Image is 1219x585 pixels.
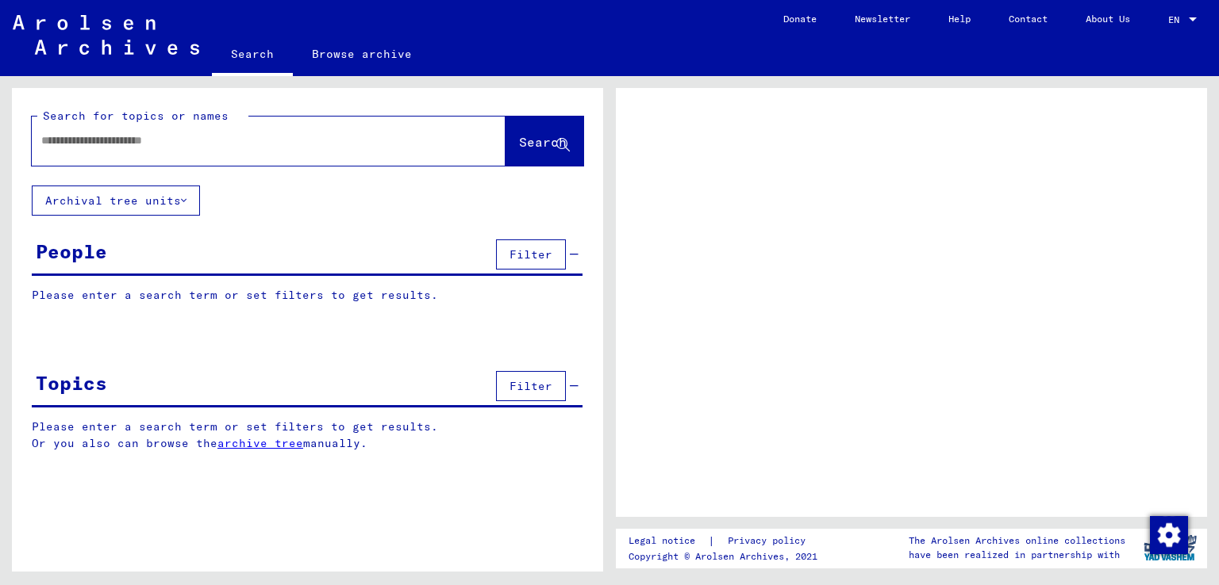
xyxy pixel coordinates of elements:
span: Search [519,134,567,150]
div: People [36,237,107,266]
mat-label: Search for topics or names [43,109,229,123]
a: Browse archive [293,35,431,73]
p: The Arolsen Archives online collections [909,533,1125,548]
span: EN [1168,14,1186,25]
p: Please enter a search term or set filters to get results. [32,287,583,304]
a: Privacy policy [715,533,825,549]
a: Legal notice [629,533,708,549]
div: Topics [36,369,107,397]
span: Filter [510,247,552,262]
img: yv_logo.png [1140,528,1200,568]
span: Filter [510,379,552,393]
img: Arolsen_neg.svg [13,15,199,55]
button: Filter [496,239,566,270]
p: Please enter a search term or set filters to get results. Or you also can browse the manually. [32,419,583,452]
img: Change consent [1150,516,1188,554]
div: Change consent [1149,515,1187,553]
p: have been realized in partnership with [909,548,1125,562]
a: Search [212,35,293,76]
div: | [629,533,825,549]
a: archive tree [217,436,303,450]
button: Filter [496,371,566,401]
button: Archival tree units [32,185,200,216]
p: Copyright © Arolsen Archives, 2021 [629,549,825,564]
button: Search [506,117,583,166]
